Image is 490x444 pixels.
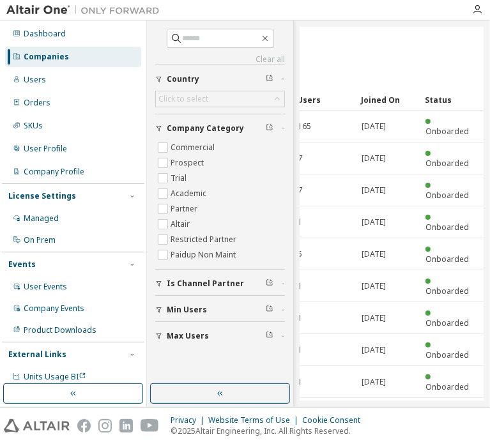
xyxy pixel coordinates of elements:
[4,419,70,433] img: altair_logo.svg
[425,254,469,264] span: Onboarded
[24,121,43,131] div: SKUs
[362,313,386,323] span: [DATE]
[155,54,285,65] a: Clear all
[155,65,285,93] button: Country
[171,232,239,247] label: Restricted Partner
[266,305,273,315] span: Clear filter
[158,94,208,104] div: Click to select
[298,153,302,164] span: 7
[425,126,469,137] span: Onboarded
[298,377,302,387] span: 1
[297,89,351,110] div: Users
[425,381,469,392] span: Onboarded
[8,349,66,360] div: External Links
[266,123,273,134] span: Clear filter
[24,52,69,62] div: Companies
[119,419,133,433] img: linkedin.svg
[171,247,238,263] label: Paidup Non Maint
[362,153,386,164] span: [DATE]
[167,123,244,134] span: Company Category
[155,322,285,350] button: Max Users
[167,331,209,341] span: Max Users
[24,235,56,245] div: On Prem
[298,185,302,195] span: 7
[24,167,84,177] div: Company Profile
[171,155,206,171] label: Prospect
[298,121,311,132] span: 165
[24,144,67,154] div: User Profile
[171,415,208,425] div: Privacy
[362,121,386,132] span: [DATE]
[266,279,273,289] span: Clear filter
[425,158,469,169] span: Onboarded
[24,29,66,39] div: Dashboard
[141,419,159,433] img: youtube.svg
[298,281,302,291] span: 1
[298,217,302,227] span: 1
[425,318,469,328] span: Onboarded
[298,249,302,259] span: 5
[362,185,386,195] span: [DATE]
[167,279,244,289] span: Is Channel Partner
[362,249,386,259] span: [DATE]
[208,415,302,425] div: Website Terms of Use
[24,325,96,335] div: Product Downloads
[425,222,469,233] span: Onboarded
[425,89,479,110] div: Status
[171,217,192,232] label: Altair
[302,415,368,425] div: Cookie Consent
[167,74,199,84] span: Country
[425,190,469,201] span: Onboarded
[298,313,302,323] span: 1
[266,74,273,84] span: Clear filter
[24,282,67,292] div: User Events
[266,331,273,341] span: Clear filter
[171,171,189,186] label: Trial
[24,98,50,108] div: Orders
[155,270,285,298] button: Is Channel Partner
[171,140,217,155] label: Commercial
[362,345,386,355] span: [DATE]
[6,4,166,17] img: Altair One
[361,89,415,110] div: Joined On
[171,201,200,217] label: Partner
[425,349,469,360] span: Onboarded
[156,91,284,107] div: Click to select
[8,191,76,201] div: License Settings
[171,186,209,201] label: Academic
[425,286,469,296] span: Onboarded
[362,377,386,387] span: [DATE]
[362,217,386,227] span: [DATE]
[24,371,86,382] span: Units Usage BI
[155,296,285,324] button: Min Users
[24,75,46,85] div: Users
[8,259,36,270] div: Events
[362,281,386,291] span: [DATE]
[171,425,368,436] p: © 2025 Altair Engineering, Inc. All Rights Reserved.
[24,213,59,224] div: Managed
[77,419,91,433] img: facebook.svg
[98,419,112,433] img: instagram.svg
[167,305,207,315] span: Min Users
[155,114,285,142] button: Company Category
[24,303,84,314] div: Company Events
[298,345,302,355] span: 1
